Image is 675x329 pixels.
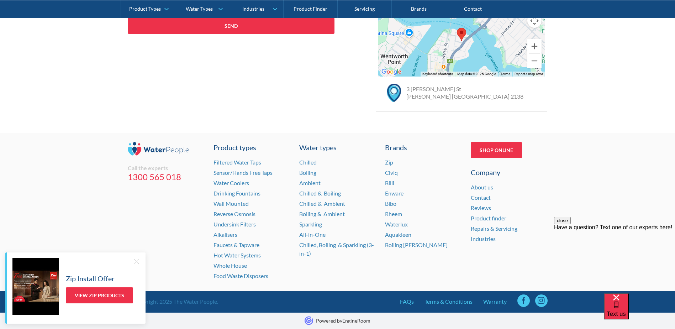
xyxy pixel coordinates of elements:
p: Powered by [316,317,370,324]
a: Reverse Osmosis [213,210,255,217]
a: Alkalisers [213,231,237,238]
a: Industries [471,235,496,242]
h5: Zip Install Offer [66,273,115,284]
div: Industries [242,6,264,12]
div: Product Types [129,6,161,12]
button: Keyboard shortcuts [422,72,453,77]
a: Wall Mounted [213,200,249,207]
a: Zip [385,159,393,166]
a: Bibo [385,200,396,207]
a: Open this area in Google Maps (opens a new window) [380,67,403,77]
iframe: podium webchat widget prompt [554,217,675,302]
div: Call the experts [128,164,205,172]
a: 1300 565 018 [128,172,205,182]
a: EngineRoom [342,318,370,324]
a: Boiling & Ambient [299,210,345,217]
a: Terms & Conditions [424,297,473,306]
a: Sensor/Hands Free Taps [213,169,273,176]
img: Zip Install Offer [12,258,59,315]
iframe: podium webchat widget bubble [604,293,675,329]
div: Brands [385,142,462,153]
a: Product types [213,142,290,153]
button: Zoom out [527,54,542,68]
a: Chilled & Boiling [299,190,341,197]
img: Google [380,67,403,77]
div: Company [471,167,548,178]
a: Drinking Fountains [213,190,260,197]
a: Shop Online [471,142,522,158]
a: Reviews [471,204,491,211]
a: Boiling [299,169,316,176]
input: Send [128,18,335,34]
a: Undersink Filters [213,221,256,228]
a: Food Waste Disposers [213,272,268,279]
a: View Zip Products [66,287,133,303]
button: Zoom in [527,39,542,53]
a: Boiling [PERSON_NAME] [385,241,448,248]
a: Ambient [299,179,321,186]
div: Map pin [457,28,466,41]
a: Sparkling [299,221,322,228]
img: map marker icon [387,84,401,102]
a: Faucets & Tapware [213,241,259,248]
a: Warranty [483,297,507,306]
a: FAQs [400,297,414,306]
a: Repairs & Servicing [471,225,517,232]
a: Filtered Water Taps [213,159,261,166]
a: Hot Water Systems [213,252,261,258]
a: About us [471,184,493,190]
a: Aquakleen [385,231,411,238]
a: Contact [471,194,491,201]
a: Civiq [385,169,398,176]
div: © Copyright 2025 The Water People. [128,297,218,306]
button: Map camera controls [527,14,542,28]
a: Rheem [385,210,402,217]
a: Billi [385,179,394,186]
div: Water Types [186,6,213,12]
a: Product finder [471,215,506,221]
a: Chilled, Boiling & Sparkling (3-in-1) [299,241,374,257]
a: Terms [500,72,510,76]
a: Whole House [213,262,247,269]
a: Chilled [299,159,317,166]
a: Chilled & Ambient [299,200,345,207]
a: Water Coolers [213,179,249,186]
a: 3 [PERSON_NAME] St[PERSON_NAME] [GEOGRAPHIC_DATA] 2138 [406,85,523,100]
span: Map data ©2025 Google [457,72,496,76]
a: All-in-One [299,231,326,238]
a: Enware [385,190,404,197]
a: Waterlux [385,221,408,228]
a: Water types [299,142,376,153]
a: Report a map error [515,72,543,76]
